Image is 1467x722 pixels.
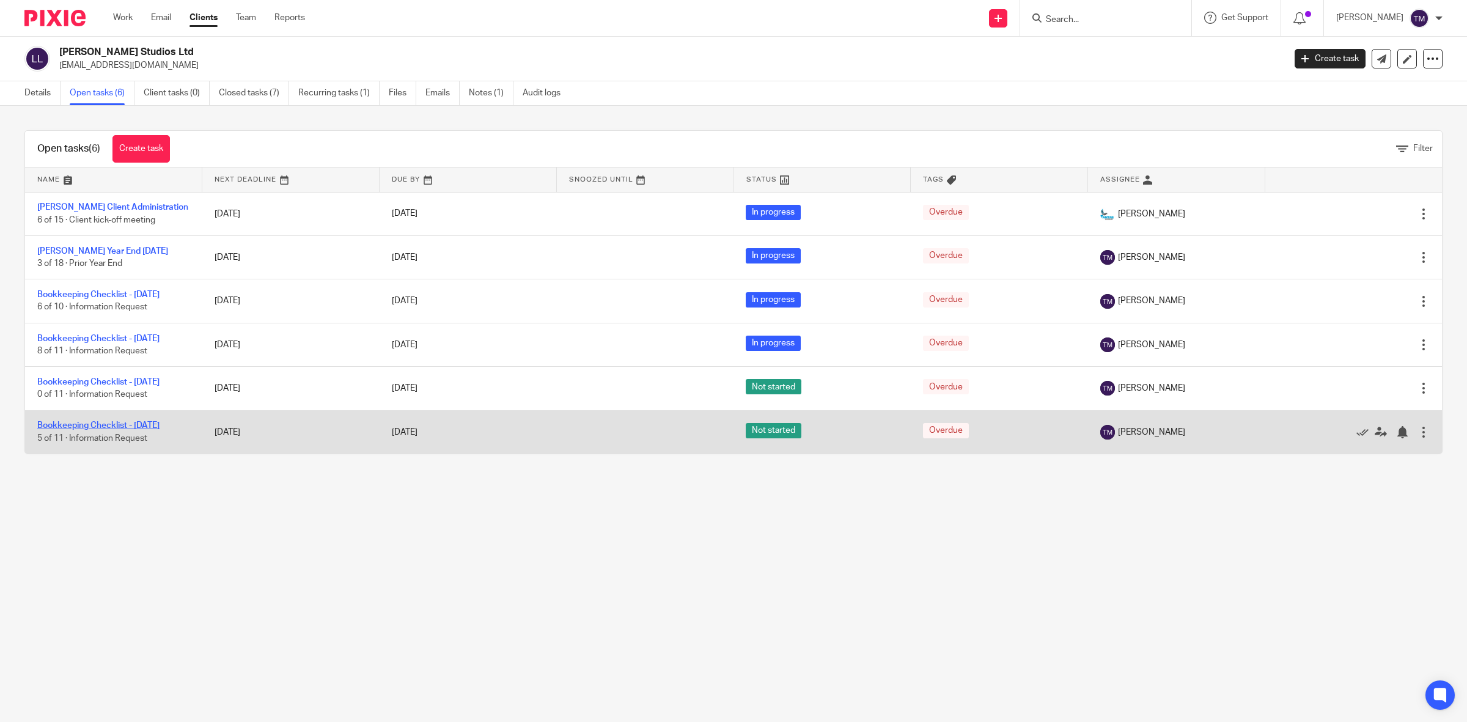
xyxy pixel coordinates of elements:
span: [DATE] [392,428,417,437]
a: Create task [112,135,170,163]
td: [DATE] [202,410,380,454]
span: In progress [746,292,801,308]
img: svg%3E [1100,337,1115,352]
a: Work [113,12,133,24]
img: Fantail-Accountancy.co.uk%20Mockup%2005%20-%20REVISED%20(2).jpg [1100,207,1115,221]
span: In progress [746,336,801,351]
a: Files [389,81,416,105]
span: Overdue [923,248,969,263]
span: 3 of 18 · Prior Year End [37,259,122,268]
a: Email [151,12,171,24]
td: [DATE] [202,192,380,235]
td: [DATE] [202,323,380,366]
span: Overdue [923,205,969,220]
span: In progress [746,248,801,263]
span: [DATE] [392,341,417,349]
span: Not started [746,423,801,438]
span: 6 of 10 · Information Request [37,303,147,312]
span: Overdue [923,292,969,308]
span: [DATE] [392,253,417,262]
img: svg%3E [1100,294,1115,309]
span: Overdue [923,379,969,394]
h1: Open tasks [37,142,100,155]
span: 8 of 11 · Information Request [37,347,147,355]
input: Search [1045,15,1155,26]
span: 5 of 11 · Information Request [37,434,147,443]
span: Snoozed Until [569,176,633,183]
span: Overdue [923,423,969,438]
a: Bookkeeping Checklist - [DATE] [37,421,160,430]
span: [PERSON_NAME] [1118,295,1185,307]
p: [PERSON_NAME] [1336,12,1403,24]
td: [DATE] [202,235,380,279]
span: Get Support [1221,13,1268,22]
a: Bookkeeping Checklist - [DATE] [37,378,160,386]
h2: [PERSON_NAME] Studios Ltd [59,46,1033,59]
a: Closed tasks (7) [219,81,289,105]
a: Clients [189,12,218,24]
td: [DATE] [202,279,380,323]
td: [DATE] [202,367,380,410]
span: [PERSON_NAME] [1118,426,1185,438]
a: Audit logs [523,81,570,105]
a: Bookkeeping Checklist - [DATE] [37,290,160,299]
img: svg%3E [1410,9,1429,28]
img: svg%3E [1100,250,1115,265]
img: svg%3E [24,46,50,72]
a: Client tasks (0) [144,81,210,105]
span: 0 of 11 · Information Request [37,391,147,399]
span: (6) [89,144,100,153]
span: [PERSON_NAME] [1118,382,1185,394]
a: Mark as done [1356,426,1375,438]
img: svg%3E [1100,381,1115,396]
span: [PERSON_NAME] [1118,251,1185,263]
span: [PERSON_NAME] [1118,339,1185,351]
span: Not started [746,379,801,394]
span: [PERSON_NAME] [1118,208,1185,220]
span: 6 of 15 · Client kick-off meeting [37,216,155,224]
span: [DATE] [392,297,417,305]
a: Open tasks (6) [70,81,134,105]
a: Reports [274,12,305,24]
a: Recurring tasks (1) [298,81,380,105]
span: Overdue [923,336,969,351]
span: Status [746,176,777,183]
span: In progress [746,205,801,220]
span: Tags [923,176,944,183]
p: [EMAIL_ADDRESS][DOMAIN_NAME] [59,59,1276,72]
img: svg%3E [1100,425,1115,440]
a: Bookkeeping Checklist - [DATE] [37,334,160,343]
a: [PERSON_NAME] Client Administration [37,203,188,212]
a: Team [236,12,256,24]
span: [DATE] [392,210,417,218]
img: Pixie [24,10,86,26]
a: Notes (1) [469,81,513,105]
span: [DATE] [392,384,417,392]
a: Emails [425,81,460,105]
a: Details [24,81,61,105]
a: [PERSON_NAME] Year End [DATE] [37,247,168,256]
span: Filter [1413,144,1433,153]
a: Create task [1295,49,1366,68]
